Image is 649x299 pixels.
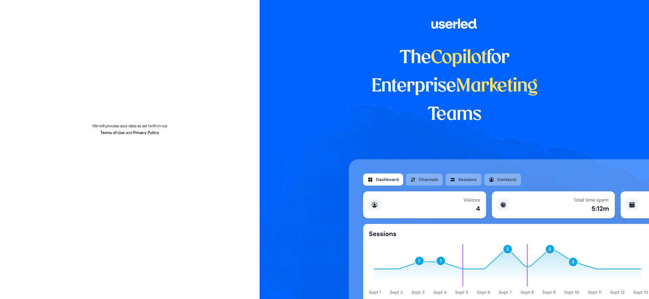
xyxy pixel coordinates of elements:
[349,44,560,129] h1: The for Enterprise Teams
[456,78,538,95] span: Marketing
[431,49,487,67] span: Copilot
[87,123,173,136] p: We will process your data as set forth in our and
[133,130,159,135] a: Privacy Policy
[100,130,125,135] a: Terms of Use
